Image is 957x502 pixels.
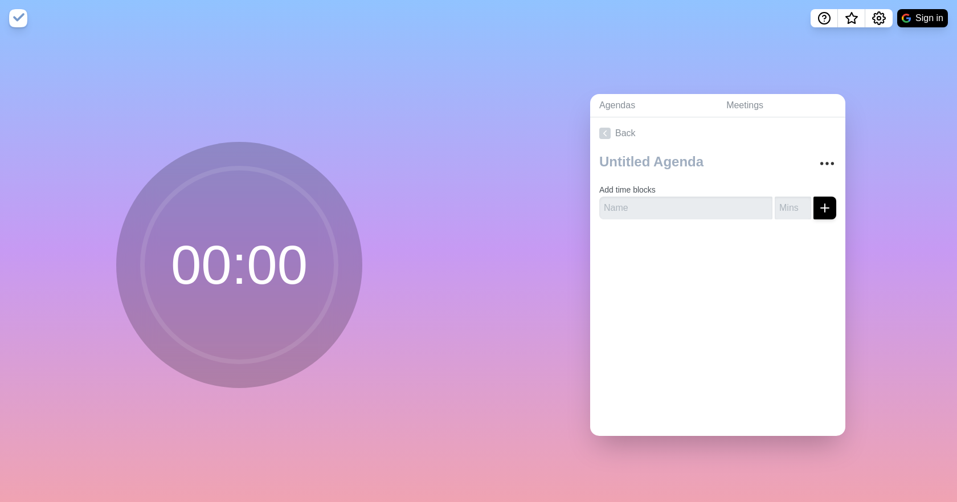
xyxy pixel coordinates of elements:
[897,9,948,27] button: Sign in
[599,197,772,219] input: Name
[717,94,845,117] a: Meetings
[590,117,845,149] a: Back
[599,185,656,194] label: Add time blocks
[775,197,811,219] input: Mins
[838,9,865,27] button: What’s new
[811,9,838,27] button: Help
[9,9,27,27] img: timeblocks logo
[816,152,839,175] button: More
[865,9,893,27] button: Settings
[590,94,717,117] a: Agendas
[902,14,911,23] img: google logo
